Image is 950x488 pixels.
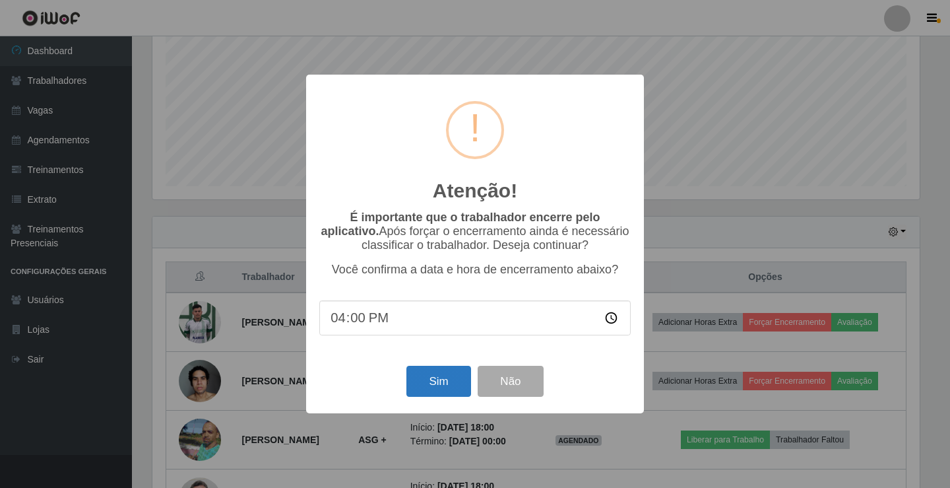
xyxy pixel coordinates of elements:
[321,211,600,238] b: É importante que o trabalhador encerre pelo aplicativo.
[406,366,470,397] button: Sim
[478,366,543,397] button: Não
[433,179,517,203] h2: Atenção!
[319,263,631,277] p: Você confirma a data e hora de encerramento abaixo?
[319,211,631,252] p: Após forçar o encerramento ainda é necessário classificar o trabalhador. Deseja continuar?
